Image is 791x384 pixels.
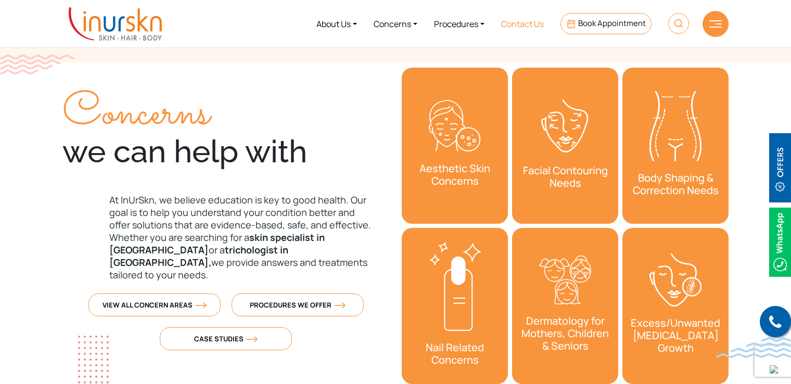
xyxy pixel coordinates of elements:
strong: skin specialist in [GEOGRAPHIC_DATA] [109,231,325,256]
a: Book Appointment [560,13,652,34]
img: HeaderSearch [668,13,689,34]
img: Unwanted-Body-Hair-Growth-Icon-1 [649,253,701,307]
img: orange-arrow [195,302,207,309]
h3: Nail Related Concerns [402,336,508,372]
img: orange-arrow [246,336,258,342]
div: 1 / 2 [402,228,508,384]
h3: Dermatology for Mothers, Children & Seniors [512,310,618,357]
div: we can help with [62,94,389,170]
span: Concerns [62,80,210,148]
div: 1 / 2 [512,68,618,224]
p: At InUrSkn, we believe education is key to good health. Our goal is to help you understand your c... [62,194,389,281]
h3: Aesthetic Skin Concerns [402,157,508,193]
a: Case Studiesorange-arrow [160,327,292,350]
div: 2 / 2 [622,68,729,224]
a: View All Concern Areasorange-arrow [88,293,221,316]
img: up-blue-arrow.svg [770,365,778,374]
a: Nail Related Concerns [402,228,508,384]
img: Nail-Related-Conditions [429,241,481,330]
img: inurskn-logo [69,7,162,41]
img: bluewave [716,337,791,358]
img: orange-arrow [334,302,346,309]
a: Contact Us [493,4,552,43]
img: mother-children-senior [539,255,591,305]
span: Book Appointment [578,18,646,29]
a: Excess/Unwanted [MEDICAL_DATA] Growth [622,228,729,384]
a: Whatsappicon [769,236,791,247]
img: Concerns-icon2 [429,100,481,152]
a: Facial Contouring Needs [512,68,618,224]
img: Body-Shaping-&-Correction-Needs [649,91,701,161]
span: Procedures We Offer [250,300,346,310]
span: Case Studies [194,334,258,343]
h3: Facial Contouring Needs [512,159,618,195]
h3: Excess/Unwanted [MEDICAL_DATA] Growth [622,312,729,360]
div: 2 / 2 [512,228,618,384]
img: offerBt [769,133,791,202]
a: Dermatology for Mothers, Children & Seniors [512,228,618,384]
img: hamLine.svg [709,20,722,28]
a: Procedures [426,4,493,43]
img: Whatsappicon [769,208,791,277]
a: Procedures We Offerorange-arrow [232,293,364,316]
a: Aesthetic Skin Concerns [402,68,508,224]
h3: Body Shaping & Correction Needs [622,167,729,202]
strong: trichologist in [GEOGRAPHIC_DATA], [109,244,288,268]
span: View All Concern Areas [103,300,207,310]
a: Body Shaping & Correction Needs [622,68,729,224]
a: Concerns [365,4,426,43]
div: 2 / 2 [402,68,508,224]
a: About Us [308,4,365,43]
img: Facial Contouring Needs-icon-1 [539,98,591,154]
div: 2 / 2 [622,228,729,384]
